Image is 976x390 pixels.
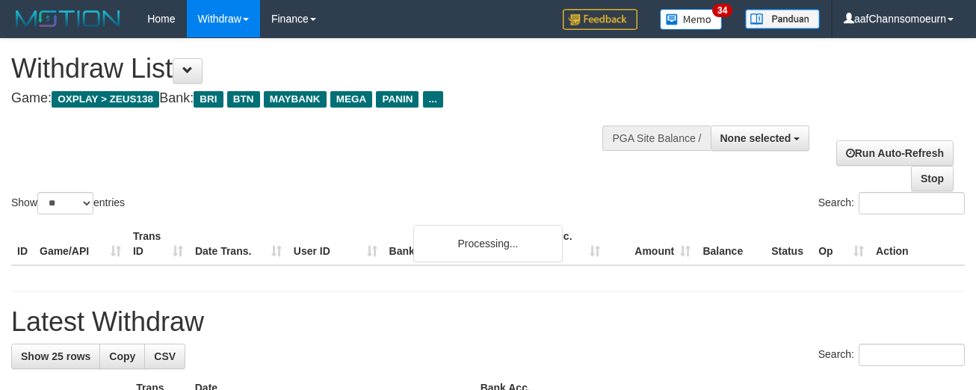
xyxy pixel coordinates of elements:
span: CSV [154,350,176,362]
th: Action [870,223,965,265]
label: Show entries [11,192,125,214]
div: Processing... [413,225,563,262]
h4: Game: Bank: [11,91,636,106]
a: Copy [99,344,145,369]
span: MAYBANK [264,91,327,108]
th: Bank Acc. Name [383,223,516,265]
img: panduan.png [745,9,820,29]
h1: Latest Withdraw [11,307,965,337]
th: Game/API [34,223,127,265]
span: BTN [227,91,260,108]
th: Op [812,223,870,265]
span: 34 [712,4,732,17]
span: OXPLAY > ZEUS138 [52,91,159,108]
a: Stop [911,166,954,191]
th: User ID [288,223,383,265]
select: Showentries [37,192,93,214]
a: Show 25 rows [11,344,100,369]
input: Search: [859,344,965,366]
span: BRI [194,91,223,108]
a: Run Auto-Refresh [836,140,954,166]
span: ... [423,91,443,108]
th: Balance [697,223,765,265]
h1: Withdraw List [11,54,636,84]
div: PGA Site Balance / [602,126,710,151]
label: Search: [818,344,965,366]
a: CSV [144,344,185,369]
img: Button%20Memo.svg [660,9,723,30]
input: Search: [859,192,965,214]
span: Show 25 rows [21,350,90,362]
label: Search: [818,192,965,214]
span: None selected [720,132,791,144]
th: Bank Acc. Number [516,223,606,265]
img: MOTION_logo.png [11,7,125,30]
img: Feedback.jpg [563,9,637,30]
th: ID [11,223,34,265]
th: Status [765,223,812,265]
span: PANIN [376,91,418,108]
th: Trans ID [127,223,189,265]
span: MEGA [330,91,373,108]
th: Amount [606,223,697,265]
span: Copy [109,350,135,362]
button: None selected [711,126,810,151]
th: Date Trans. [189,223,288,265]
